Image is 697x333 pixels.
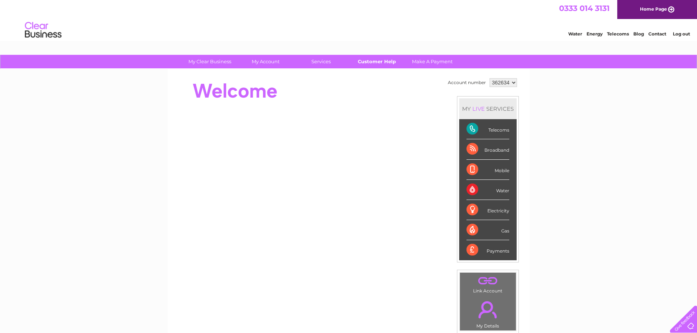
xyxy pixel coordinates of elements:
[559,4,610,13] a: 0333 014 3131
[633,31,644,37] a: Blog
[466,200,509,220] div: Electricity
[466,119,509,139] div: Telecoms
[176,4,522,35] div: Clear Business is a trading name of Verastar Limited (registered in [GEOGRAPHIC_DATA] No. 3667643...
[466,220,509,240] div: Gas
[180,55,240,68] a: My Clear Business
[466,160,509,180] div: Mobile
[462,297,514,322] a: .
[466,240,509,260] div: Payments
[346,55,407,68] a: Customer Help
[291,55,351,68] a: Services
[466,139,509,159] div: Broadband
[462,275,514,287] a: .
[568,31,582,37] a: Water
[648,31,666,37] a: Contact
[587,31,603,37] a: Energy
[673,31,690,37] a: Log out
[466,180,509,200] div: Water
[459,98,517,119] div: MY SERVICES
[446,76,488,89] td: Account number
[235,55,296,68] a: My Account
[471,105,486,112] div: LIVE
[460,272,516,295] td: Link Account
[402,55,462,68] a: Make A Payment
[25,19,62,41] img: logo.png
[607,31,629,37] a: Telecoms
[460,295,516,331] td: My Details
